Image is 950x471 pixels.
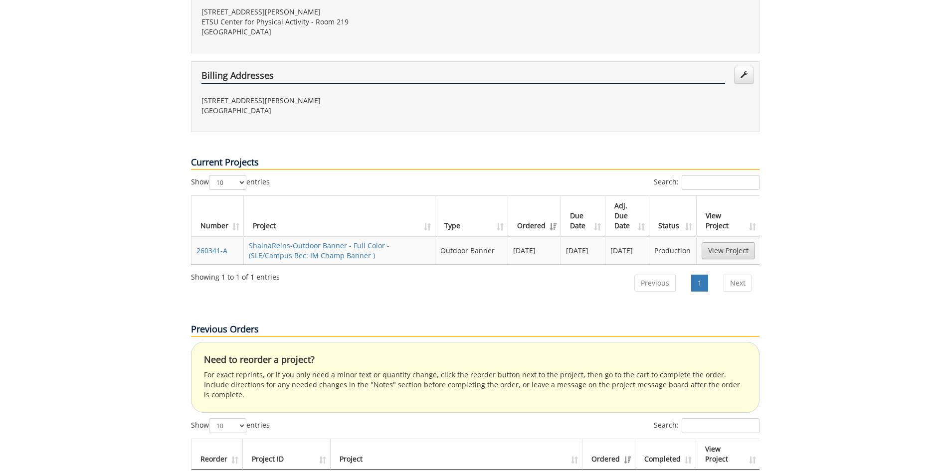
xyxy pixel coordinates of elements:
th: View Project: activate to sort column ascending [696,439,760,470]
h4: Need to reorder a project? [204,355,747,365]
p: Previous Orders [191,323,760,337]
label: Search: [654,418,760,433]
select: Showentries [209,175,246,190]
th: Ordered: activate to sort column ascending [508,196,561,236]
th: Project: activate to sort column ascending [244,196,435,236]
div: Showing 1 to 1 of 1 entries [191,268,280,282]
td: [DATE] [605,236,650,265]
input: Search: [682,418,760,433]
a: Next [724,275,752,292]
a: Edit Addresses [734,67,754,84]
a: 260341-A [196,246,227,255]
p: [GEOGRAPHIC_DATA] [201,106,468,116]
p: [GEOGRAPHIC_DATA] [201,27,468,37]
label: Search: [654,175,760,190]
input: Search: [682,175,760,190]
p: For exact reprints, or if you only need a minor text or quantity change, click the reorder button... [204,370,747,400]
a: View Project [702,242,755,259]
label: Show entries [191,418,270,433]
td: Production [649,236,696,265]
p: Current Projects [191,156,760,170]
th: Number: activate to sort column ascending [191,196,244,236]
a: Previous [634,275,676,292]
th: Completed: activate to sort column ascending [635,439,696,470]
a: 1 [691,275,708,292]
th: Type: activate to sort column ascending [435,196,508,236]
th: Ordered: activate to sort column ascending [582,439,635,470]
label: Show entries [191,175,270,190]
th: Due Date: activate to sort column ascending [561,196,605,236]
th: Project: activate to sort column ascending [331,439,583,470]
td: [DATE] [508,236,561,265]
h4: Billing Addresses [201,71,725,84]
p: ETSU Center for Physical Activity - Room 219 [201,17,468,27]
th: Project ID: activate to sort column ascending [243,439,331,470]
p: [STREET_ADDRESS][PERSON_NAME] [201,96,468,106]
th: View Project: activate to sort column ascending [697,196,760,236]
th: Adj. Due Date: activate to sort column ascending [605,196,650,236]
th: Reorder: activate to sort column ascending [191,439,243,470]
th: Status: activate to sort column ascending [649,196,696,236]
td: Outdoor Banner [435,236,508,265]
td: [DATE] [561,236,605,265]
p: [STREET_ADDRESS][PERSON_NAME] [201,7,468,17]
a: ShainaReins-Outdoor Banner - Full Color - (SLE/Campus Rec: IM Champ Banner ) [249,241,389,260]
select: Showentries [209,418,246,433]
